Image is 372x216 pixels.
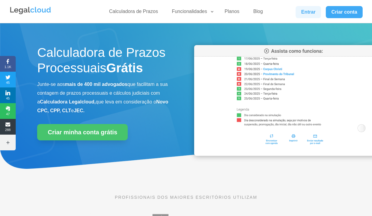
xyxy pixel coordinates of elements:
[221,8,243,17] a: Planos
[37,194,335,201] p: PROFISSIONAIS DOS MAIORES ESCRITÓRIOS UTILIZAM
[326,6,363,18] a: Criar conta
[40,99,96,104] b: Calculadora Legalcloud,
[74,108,85,113] b: JEC.
[9,6,52,15] img: Legalcloud Logo
[105,8,162,17] a: Calculadora de Prazos
[296,6,321,18] a: Entrar
[37,99,168,113] b: Novo CPC, CPP, CLT
[106,61,143,75] strong: Grátis
[37,45,178,79] h1: Calculadora de Prazos Processuais
[168,8,214,17] a: Funcionalidades
[9,11,52,16] a: Logo da Legalcloud
[65,82,127,87] b: mais de 400 mil advogados
[250,8,267,17] a: Blog
[37,80,178,115] p: Junte-se aos que facilitam a sua contagem de prazos processuais e cálculos judiciais com a que le...
[37,124,128,140] a: Criar minha conta grátis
